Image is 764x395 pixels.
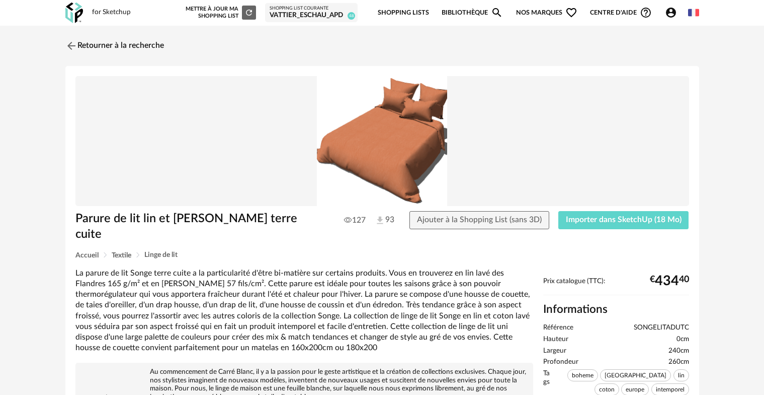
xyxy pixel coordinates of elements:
[75,251,689,259] div: Breadcrumb
[634,323,689,333] span: SONGELITADUTC
[65,3,83,23] img: OXP
[567,369,598,381] span: boheme
[543,323,573,333] span: Référence
[665,7,682,19] span: Account Circle icon
[676,335,689,344] span: 0cm
[543,358,578,367] span: Profondeur
[543,335,568,344] span: Hauteur
[565,7,577,19] span: Heart Outline icon
[65,40,77,52] img: svg+xml;base64,PHN2ZyB3aWR0aD0iMjQiIGhlaWdodD0iMjQiIHZpZXdCb3g9IjAgMCAyNCAyNCIgZmlsbD0ibm9uZSIgeG...
[655,277,679,285] span: 434
[75,252,99,259] span: Accueil
[344,215,366,225] span: 127
[75,76,689,207] img: Product pack shot
[348,12,355,20] span: 48
[688,7,699,18] img: fr
[590,7,652,19] span: Centre d'aideHelp Circle Outline icon
[640,7,652,19] span: Help Circle Outline icon
[668,347,689,356] span: 240cm
[566,216,682,224] span: Importer dans SketchUp (18 Mo)
[558,211,689,229] button: Importer dans SketchUp (18 Mo)
[270,6,353,12] div: Shopping List courante
[491,7,503,19] span: Magnify icon
[409,211,549,229] button: Ajouter à la Shopping List (sans 3D)
[375,215,391,226] span: 93
[75,268,533,354] div: La parure de lit Songe terre cuite a la particularité d'être bi-matière sur certains produits. Vo...
[665,7,677,19] span: Account Circle icon
[184,6,256,20] div: Mettre à jour ma Shopping List
[516,1,577,25] span: Nos marques
[270,11,353,20] div: Vattier_Eschau_APD
[668,358,689,367] span: 260cm
[543,302,689,317] h2: Informations
[244,10,253,15] span: Refresh icon
[92,8,131,17] div: for Sketchup
[543,347,566,356] span: Largeur
[650,277,689,285] div: € 40
[65,35,164,57] a: Retourner à la recherche
[417,216,542,224] span: Ajouter à la Shopping List (sans 3D)
[442,1,503,25] a: BibliothèqueMagnify icon
[270,6,353,20] a: Shopping List courante Vattier_Eschau_APD 48
[112,252,131,259] span: Textile
[378,1,429,25] a: Shopping Lists
[673,369,689,381] span: lin
[543,277,689,296] div: Prix catalogue (TTC):
[375,215,385,226] img: Téléchargements
[144,251,178,258] span: Linge de lit
[75,211,325,242] h1: Parure de lit lin et [PERSON_NAME] terre cuite
[600,369,671,381] span: [GEOGRAPHIC_DATA]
